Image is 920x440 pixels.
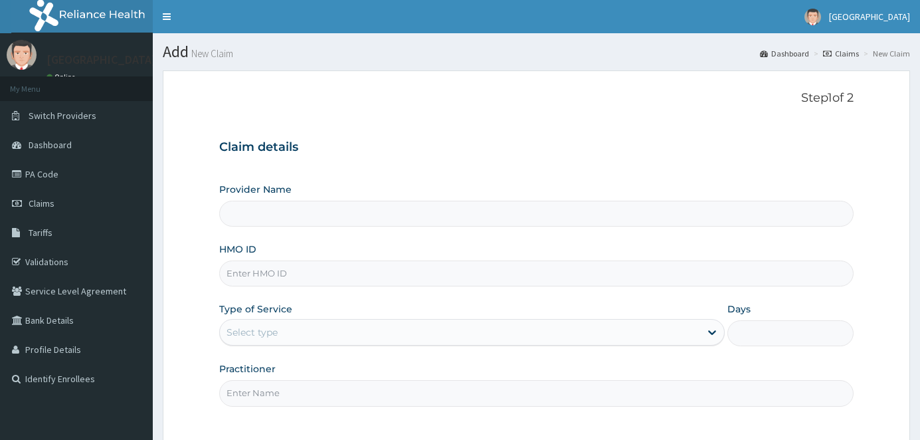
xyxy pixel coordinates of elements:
p: [GEOGRAPHIC_DATA] [46,54,156,66]
label: Days [727,302,751,316]
a: Dashboard [760,48,809,59]
input: Enter Name [219,380,854,406]
label: Practitioner [219,362,276,376]
span: Dashboard [29,139,72,151]
li: New Claim [860,48,910,59]
input: Enter HMO ID [219,261,854,286]
h1: Add [163,43,910,60]
a: Claims [823,48,859,59]
label: Type of Service [219,302,292,316]
h3: Claim details [219,140,854,155]
span: [GEOGRAPHIC_DATA] [829,11,910,23]
span: Tariffs [29,227,52,239]
label: Provider Name [219,183,292,196]
div: Select type [227,326,278,339]
img: User Image [804,9,821,25]
img: User Image [7,40,37,70]
a: Online [46,72,78,82]
p: Step 1 of 2 [219,91,854,106]
small: New Claim [189,49,233,58]
span: Switch Providers [29,110,96,122]
label: HMO ID [219,243,256,256]
span: Claims [29,197,54,209]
